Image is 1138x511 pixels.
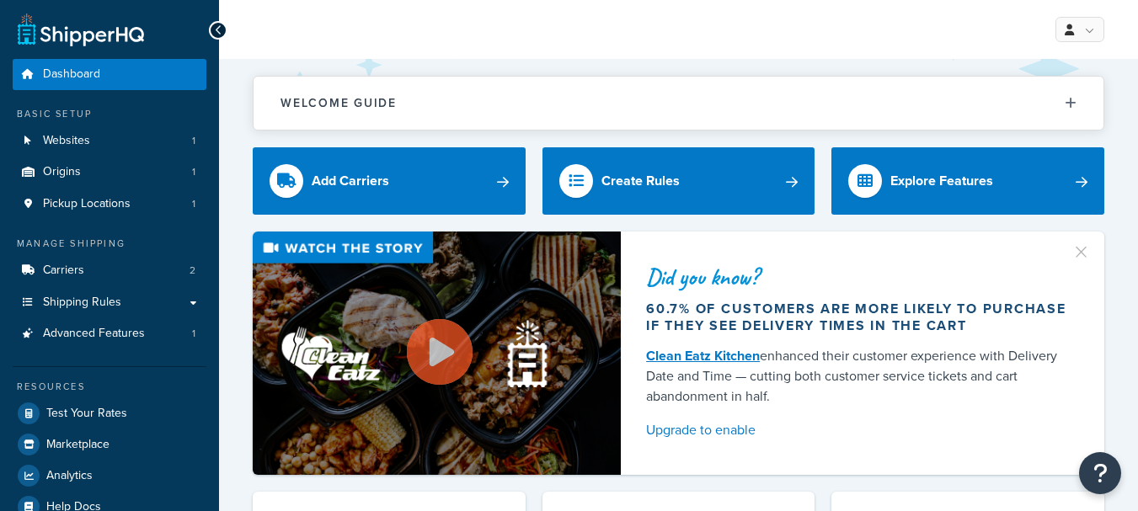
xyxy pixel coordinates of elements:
a: Upgrade to enable [646,418,1079,442]
li: Carriers [13,255,206,286]
a: Marketplace [13,429,206,460]
img: Video thumbnail [253,232,621,474]
a: Explore Features [831,147,1104,215]
span: 1 [192,197,195,211]
span: Dashboard [43,67,100,82]
a: Pickup Locations1 [13,189,206,220]
a: Websites1 [13,125,206,157]
span: 2 [190,263,195,278]
span: 1 [192,165,195,179]
a: Test Your Rates [13,398,206,428]
div: enhanced their customer experience with Delivery Date and Time — cutting both customer service ti... [646,346,1079,407]
a: Advanced Features1 [13,318,206,349]
li: Websites [13,125,206,157]
span: Marketplace [46,438,110,452]
span: 1 [192,327,195,341]
span: Test Your Rates [46,407,127,421]
h2: Welcome Guide [280,97,397,109]
div: Explore Features [890,169,993,193]
div: Manage Shipping [13,237,206,251]
a: Analytics [13,460,206,491]
a: Origins1 [13,157,206,188]
li: Origins [13,157,206,188]
li: Pickup Locations [13,189,206,220]
a: Add Carriers [253,147,526,215]
span: Shipping Rules [43,295,121,310]
a: Shipping Rules [13,287,206,318]
button: Welcome Guide [254,77,1103,130]
div: Add Carriers [312,169,389,193]
span: Websites [43,134,90,148]
span: Analytics [46,469,93,483]
span: Advanced Features [43,327,145,341]
div: Did you know? [646,265,1079,289]
span: Origins [43,165,81,179]
span: Pickup Locations [43,197,131,211]
a: Dashboard [13,59,206,90]
li: Advanced Features [13,318,206,349]
button: Open Resource Center [1079,452,1121,494]
a: Clean Eatz Kitchen [646,346,760,365]
span: 1 [192,134,195,148]
div: Create Rules [601,169,680,193]
span: Carriers [43,263,84,278]
div: Basic Setup [13,107,206,121]
div: 60.7% of customers are more likely to purchase if they see delivery times in the cart [646,301,1079,334]
a: Create Rules [542,147,815,215]
a: Carriers2 [13,255,206,286]
div: Resources [13,380,206,394]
